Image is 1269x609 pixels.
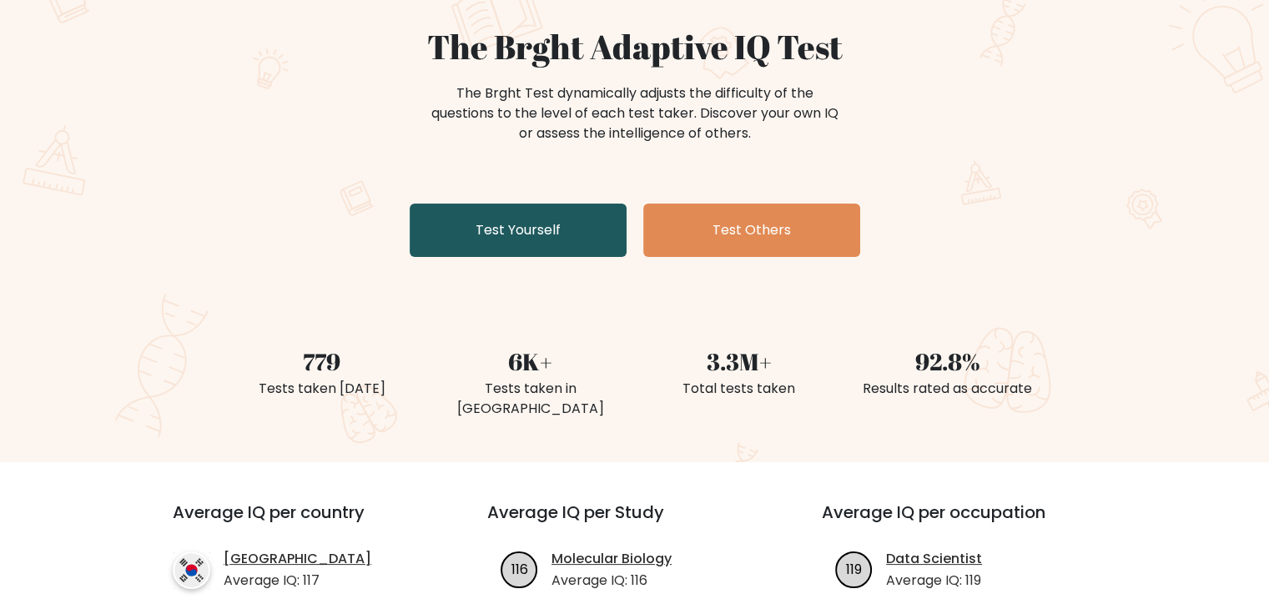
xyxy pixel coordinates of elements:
[645,379,833,399] div: Total tests taken
[228,379,416,399] div: Tests taken [DATE]
[173,551,210,589] img: country
[228,27,1042,67] h1: The Brght Adaptive IQ Test
[511,559,528,578] text: 116
[228,344,416,379] div: 779
[436,379,625,419] div: Tests taken in [GEOGRAPHIC_DATA]
[173,502,427,542] h3: Average IQ per country
[854,379,1042,399] div: Results rated as accurate
[643,204,860,257] a: Test Others
[854,344,1042,379] div: 92.8%
[846,559,862,578] text: 119
[551,571,672,591] p: Average IQ: 116
[886,571,982,591] p: Average IQ: 119
[645,344,833,379] div: 3.3M+
[822,502,1116,542] h3: Average IQ per occupation
[487,502,782,542] h3: Average IQ per Study
[436,344,625,379] div: 6K+
[886,549,982,569] a: Data Scientist
[224,549,371,569] a: [GEOGRAPHIC_DATA]
[410,204,627,257] a: Test Yourself
[426,83,843,143] div: The Brght Test dynamically adjusts the difficulty of the questions to the level of each test take...
[551,549,672,569] a: Molecular Biology
[224,571,371,591] p: Average IQ: 117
